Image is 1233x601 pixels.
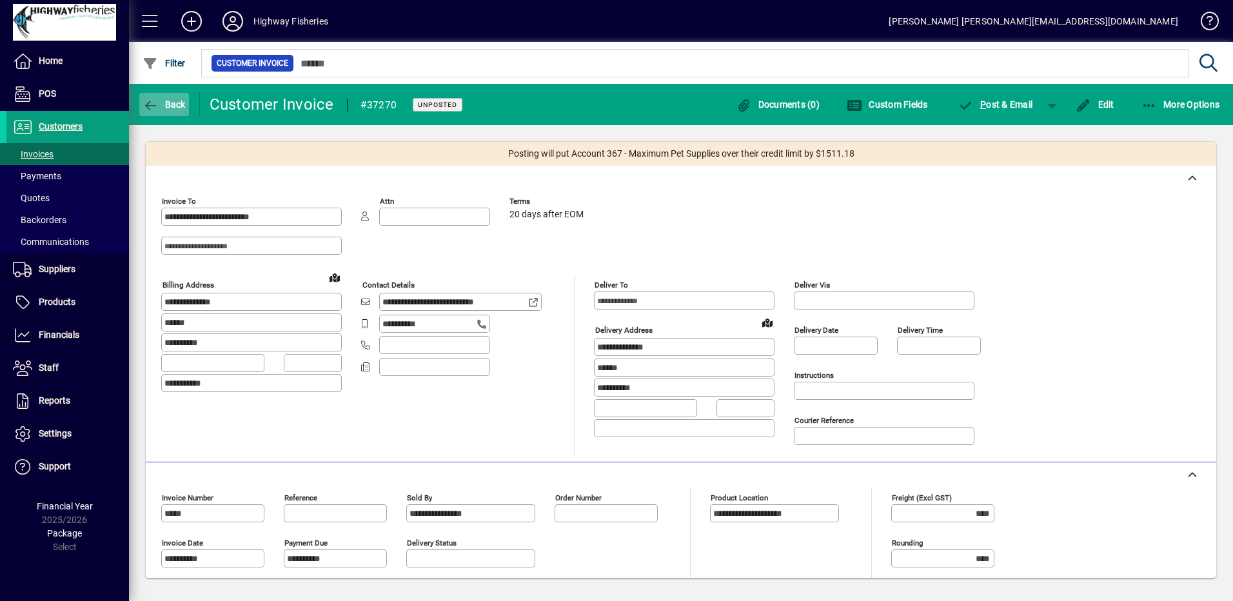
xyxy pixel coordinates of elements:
mat-label: Attn [380,197,394,206]
span: Communications [13,237,89,247]
span: Products [39,297,75,307]
span: Financials [39,330,79,340]
span: Documents (0) [736,99,820,110]
span: Edit [1076,99,1114,110]
mat-label: Payment due [284,538,328,547]
span: Invoices [13,149,54,159]
button: More Options [1138,93,1223,116]
span: Reports [39,395,70,406]
mat-label: Freight (excl GST) [892,493,952,502]
span: Filter [143,58,186,68]
a: Knowledge Base [1191,3,1217,44]
div: Customer Invoice [210,94,334,115]
button: Profile [212,10,253,33]
mat-label: Invoice number [162,493,213,502]
div: Highway Fisheries [253,11,328,32]
span: P [980,99,986,110]
span: Custom Fields [847,99,928,110]
button: Filter [139,52,189,75]
span: Customers [39,121,83,132]
a: View on map [757,312,778,333]
mat-label: Instructions [794,371,834,380]
a: Financials [6,319,129,351]
a: Home [6,45,129,77]
span: Unposted [418,101,457,109]
span: Payments [13,171,61,181]
button: Add [171,10,212,33]
a: Backorders [6,209,129,231]
a: Invoices [6,143,129,165]
button: Edit [1072,93,1118,116]
span: Terms [509,197,587,206]
span: 20 days after EOM [509,210,584,220]
span: Staff [39,362,59,373]
mat-label: Invoice date [162,538,203,547]
span: Settings [39,428,72,438]
a: Suppliers [6,253,129,286]
mat-label: Delivery status [407,538,457,547]
span: Home [39,55,63,66]
span: Financial Year [37,501,93,511]
a: POS [6,78,129,110]
button: Post & Email [952,93,1040,116]
a: Reports [6,385,129,417]
span: Backorders [13,215,66,225]
button: Custom Fields [843,93,931,116]
span: Support [39,461,71,471]
div: #37270 [360,95,397,115]
span: Customer Invoice [217,57,288,70]
span: Quotes [13,193,50,203]
mat-label: Rounding [892,538,923,547]
mat-label: Delivery date [794,326,838,335]
mat-label: Deliver To [595,281,628,290]
mat-label: Courier Reference [794,416,854,425]
mat-label: Order number [555,493,602,502]
a: Quotes [6,187,129,209]
span: Package [47,528,82,538]
span: POS [39,88,56,99]
span: Suppliers [39,264,75,274]
a: Support [6,451,129,483]
span: ost & Email [958,99,1033,110]
span: More Options [1141,99,1220,110]
mat-label: Reference [284,493,317,502]
a: Communications [6,231,129,253]
span: Posting will put Account 367 - Maximum Pet Supplies over their credit limit by $1511.18 [508,147,854,161]
mat-label: Invoice To [162,197,196,206]
div: [PERSON_NAME] [PERSON_NAME][EMAIL_ADDRESS][DOMAIN_NAME] [889,11,1178,32]
a: View on map [324,267,345,288]
a: Products [6,286,129,319]
mat-label: Deliver via [794,281,830,290]
a: Settings [6,418,129,450]
mat-label: Sold by [407,493,432,502]
button: Back [139,93,189,116]
span: Back [143,99,186,110]
button: Documents (0) [733,93,823,116]
app-page-header-button: Back [129,93,200,116]
mat-label: Product location [711,493,768,502]
a: Payments [6,165,129,187]
mat-label: Delivery time [898,326,943,335]
a: Staff [6,352,129,384]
